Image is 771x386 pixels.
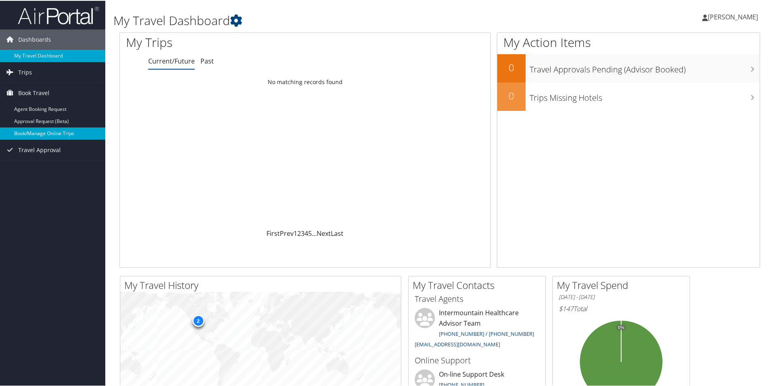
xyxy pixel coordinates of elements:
[192,314,204,326] div: 2
[530,59,760,74] h3: Travel Approvals Pending (Advisor Booked)
[497,33,760,50] h1: My Action Items
[317,228,331,237] a: Next
[297,228,301,237] a: 2
[559,303,573,312] span: $147
[148,56,195,65] a: Current/Future
[415,293,539,304] h3: Travel Agents
[308,228,312,237] a: 5
[18,62,32,82] span: Trips
[18,29,51,49] span: Dashboards
[411,307,543,350] li: Intermountain Healthcare Advisor Team
[497,88,526,102] h2: 0
[266,228,280,237] a: First
[312,228,317,237] span: …
[113,11,549,28] h1: My Travel Dashboard
[497,60,526,74] h2: 0
[415,340,500,347] a: [EMAIL_ADDRESS][DOMAIN_NAME]
[200,56,214,65] a: Past
[18,5,99,24] img: airportal-logo.png
[415,354,539,365] h3: Online Support
[702,4,766,28] a: [PERSON_NAME]
[708,12,758,21] span: [PERSON_NAME]
[126,33,330,50] h1: My Trips
[439,329,534,337] a: [PHONE_NUMBER] / [PHONE_NUMBER]
[331,228,343,237] a: Last
[124,278,401,291] h2: My Travel History
[559,303,684,312] h6: Total
[18,82,49,102] span: Book Travel
[280,228,294,237] a: Prev
[497,82,760,110] a: 0Trips Missing Hotels
[618,324,624,329] tspan: 0%
[559,293,684,300] h6: [DATE] - [DATE]
[18,139,61,159] span: Travel Approval
[120,74,490,89] td: No matching records found
[557,278,690,291] h2: My Travel Spend
[413,278,545,291] h2: My Travel Contacts
[294,228,297,237] a: 1
[301,228,305,237] a: 3
[497,53,760,82] a: 0Travel Approvals Pending (Advisor Booked)
[530,87,760,103] h3: Trips Missing Hotels
[305,228,308,237] a: 4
